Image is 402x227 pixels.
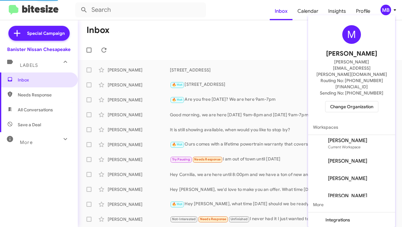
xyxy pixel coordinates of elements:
[328,158,367,164] span: [PERSON_NAME]
[328,193,367,199] span: [PERSON_NAME]
[326,49,377,59] span: [PERSON_NAME]
[330,101,373,112] span: Change Organization
[316,59,388,77] span: [PERSON_NAME][EMAIL_ADDRESS][PERSON_NAME][DOMAIN_NAME]
[320,90,383,96] span: Sending No: [PHONE_NUMBER]
[308,197,395,212] span: More
[316,77,388,90] span: Routing No: [PHONE_NUMBER][FINANCIAL_ID]
[308,120,395,135] span: Workspaces
[328,145,361,149] span: Current Workspace
[342,25,361,44] div: M
[328,137,367,144] span: [PERSON_NAME]
[325,101,378,112] button: Change Organization
[328,175,367,182] span: [PERSON_NAME]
